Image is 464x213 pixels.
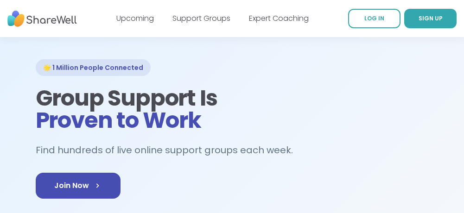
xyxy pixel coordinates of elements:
[364,14,384,22] span: LOG IN
[7,6,77,31] img: ShareWell Nav Logo
[172,13,230,24] a: Support Groups
[348,9,400,28] a: LOG IN
[116,13,154,24] a: Upcoming
[36,143,303,158] h2: Find hundreds of live online support groups each week.
[419,14,443,22] span: SIGN UP
[36,87,429,132] h1: Group Support Is
[54,180,102,191] span: Join Now
[249,13,309,24] a: Expert Coaching
[36,59,151,76] div: 🌟 1 Million People Connected
[404,9,457,28] a: SIGN UP
[36,173,121,199] a: Join Now
[36,105,201,136] span: Proven to Work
